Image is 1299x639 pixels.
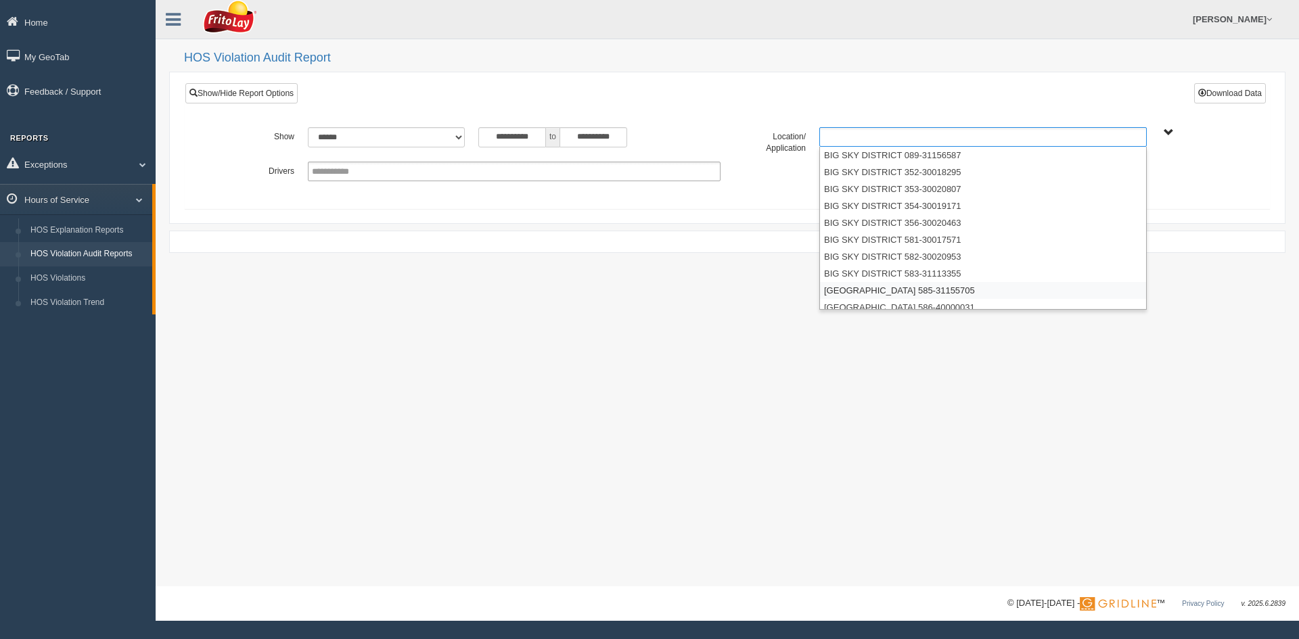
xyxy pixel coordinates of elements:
a: HOS Violation Trend [24,291,152,315]
a: HOS Violation Audit Reports [24,242,152,266]
label: Drivers [216,162,301,178]
a: Show/Hide Report Options [185,83,298,103]
li: BIG SKY DISTRICT 583-31113355 [820,265,1146,282]
span: to [546,127,560,147]
img: Gridline [1080,597,1156,611]
div: © [DATE]-[DATE] - ™ [1007,596,1285,611]
a: HOS Explanation Reports [24,218,152,243]
li: BIG SKY DISTRICT 356-30020463 [820,214,1146,231]
li: BIG SKY DISTRICT 581-30017571 [820,231,1146,248]
li: BIG SKY DISTRICT 089-31156587 [820,147,1146,164]
li: BIG SKY DISTRICT 582-30020953 [820,248,1146,265]
h2: HOS Violation Audit Report [184,51,1285,65]
li: BIG SKY DISTRICT 352-30018295 [820,164,1146,181]
button: Download Data [1194,83,1266,103]
a: Privacy Policy [1182,600,1224,607]
span: v. 2025.6.2839 [1241,600,1285,607]
label: Show [216,127,301,143]
a: HOS Violations [24,266,152,291]
li: [GEOGRAPHIC_DATA] 585-31155705 [820,282,1146,299]
li: BIG SKY DISTRICT 354-30019171 [820,197,1146,214]
li: [GEOGRAPHIC_DATA] 586-40000031 [820,299,1146,316]
label: Location/ Application [727,127,813,155]
li: BIG SKY DISTRICT 353-30020807 [820,181,1146,197]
